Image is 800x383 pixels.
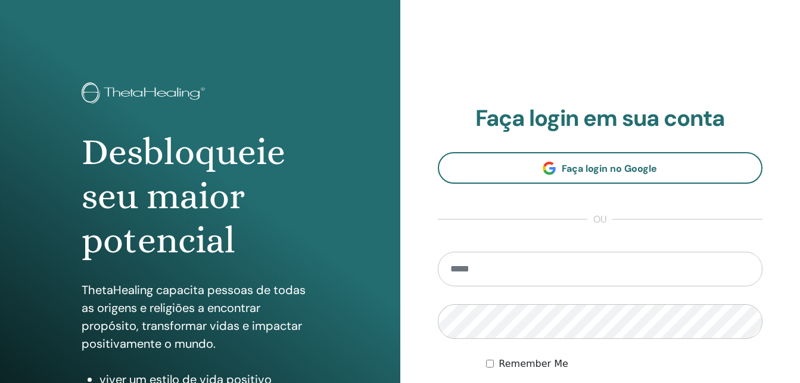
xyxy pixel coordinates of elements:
span: ou [587,212,612,227]
div: Keep me authenticated indefinitely or until I manually logout [486,357,762,371]
h2: Faça login em sua conta [438,105,763,132]
a: Faça login no Google [438,152,763,184]
p: ThetaHealing capacita pessoas de todas as origens e religiões a encontrar propósito, transformar ... [82,281,319,353]
h1: Desbloqueie seu maior potencial [82,130,319,263]
label: Remember Me [499,357,568,371]
span: Faça login no Google [562,162,657,175]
